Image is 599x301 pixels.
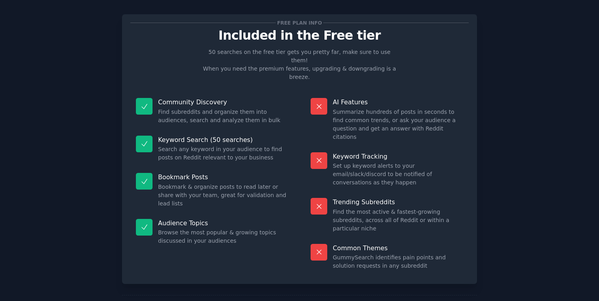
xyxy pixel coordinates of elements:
dd: GummySearch identifies pain points and solution requests in any subreddit [333,253,463,270]
dd: Bookmark & organize posts to read later or share with your team, great for validation and lead lists [158,183,288,208]
p: AI Features [333,98,463,106]
p: Bookmark Posts [158,173,288,181]
span: Free plan info [276,19,323,27]
dd: Browse the most popular & growing topics discussed in your audiences [158,228,288,245]
p: Keyword Search (50 searches) [158,136,288,144]
p: Keyword Tracking [333,152,463,161]
p: Community Discovery [158,98,288,106]
p: Common Themes [333,244,463,252]
p: Trending Subreddits [333,198,463,206]
p: Included in the Free tier [130,29,469,42]
p: Audience Topics [158,219,288,227]
dd: Search any keyword in your audience to find posts on Reddit relevant to your business [158,145,288,162]
dd: Find subreddits and organize them into audiences, search and analyze them in bulk [158,108,288,125]
dd: Set up keyword alerts to your email/slack/discord to be notified of conversations as they happen [333,162,463,187]
dd: Summarize hundreds of posts in seconds to find common trends, or ask your audience a question and... [333,108,463,141]
dd: Find the most active & fastest-growing subreddits, across all of Reddit or within a particular niche [333,208,463,233]
p: 50 searches on the free tier gets you pretty far, make sure to use them! When you need the premiu... [200,48,399,81]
